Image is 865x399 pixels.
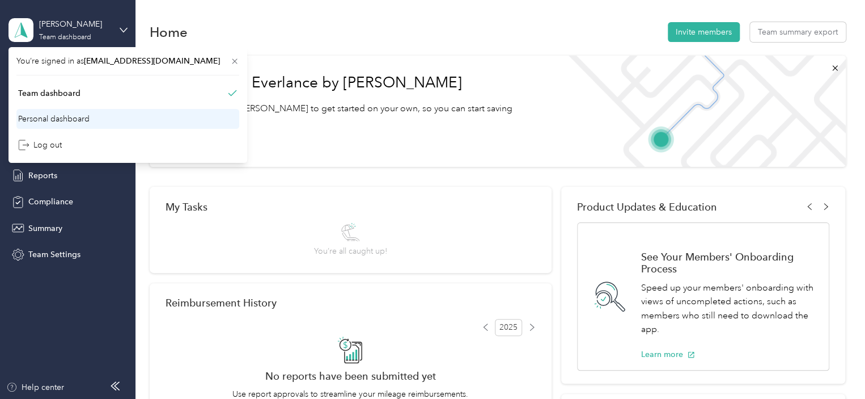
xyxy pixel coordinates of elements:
[28,249,80,261] span: Team Settings
[750,22,846,42] button: Team summary export
[18,139,62,151] div: Log out
[18,113,90,125] div: Personal dashboard
[18,87,80,99] div: Team dashboard
[577,201,717,213] span: Product Updates & Education
[39,18,110,30] div: [PERSON_NAME]
[166,297,277,309] h2: Reimbursement History
[28,222,62,234] span: Summary
[668,22,740,42] button: Invite members
[641,281,817,337] p: Speed up your members' onboarding with views of uncompleted actions, such as members who still ne...
[39,34,91,41] div: Team dashboard
[802,335,865,399] iframe: Everlance-gr Chat Button Frame
[166,201,536,213] div: My Tasks
[495,319,522,336] span: 2025
[6,381,64,393] button: Help center
[641,251,817,275] h1: See Your Members' Onboarding Process
[641,348,695,360] button: Learn more
[28,170,57,182] span: Reports
[150,26,188,38] h1: Home
[557,56,845,167] img: Welcome to everlance
[166,370,536,382] h2: No reports have been submitted yet
[166,74,542,92] h1: Welcome to Everlance by [PERSON_NAME]
[16,55,239,67] span: You’re signed in as
[84,56,220,66] span: [EMAIL_ADDRESS][DOMAIN_NAME]
[166,102,542,129] p: Read our step-by-[PERSON_NAME] to get started on your own, so you can start saving [DATE].
[314,245,387,257] span: You’re all caught up!
[28,196,73,208] span: Compliance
